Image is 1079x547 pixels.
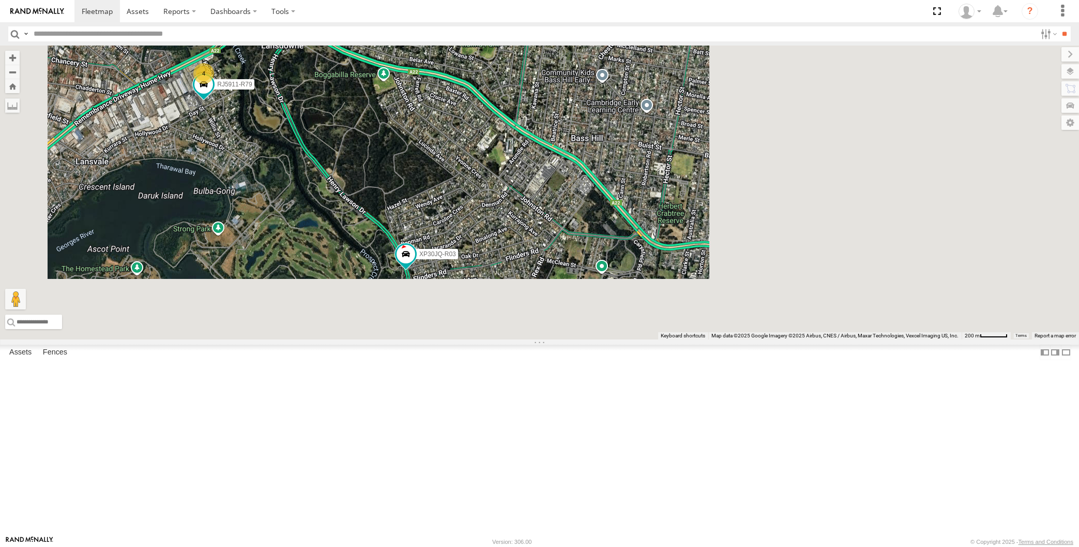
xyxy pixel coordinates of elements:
[5,79,20,93] button: Zoom Home
[1035,333,1076,338] a: Report a map error
[38,345,72,360] label: Fences
[419,251,456,258] span: XP30JQ-R03
[217,81,252,88] span: RJ5911-R79
[955,4,985,19] div: Quang MAC
[1061,115,1079,130] label: Map Settings
[1019,539,1073,545] a: Terms and Conditions
[1022,3,1038,20] i: ?
[970,539,1073,545] div: © Copyright 2025 -
[22,26,30,41] label: Search Query
[711,333,959,338] span: Map data ©2025 Google Imagery ©2025 Airbus, CNES / Airbus, Maxar Technologies, Vexcel Imaging US,...
[5,289,26,309] button: Drag Pegman onto the map to open Street View
[1050,345,1060,360] label: Dock Summary Table to the Right
[1037,26,1059,41] label: Search Filter Options
[492,539,531,545] div: Version: 306.00
[5,65,20,79] button: Zoom out
[5,98,20,113] label: Measure
[1016,334,1027,338] a: Terms (opens in new tab)
[1061,345,1071,360] label: Hide Summary Table
[5,51,20,65] button: Zoom in
[6,537,53,547] a: Visit our Website
[661,332,705,339] button: Keyboard shortcuts
[4,345,37,360] label: Assets
[1040,345,1050,360] label: Dock Summary Table to the Left
[965,333,980,338] span: 200 m
[193,63,214,84] div: 4
[962,332,1011,339] button: Map Scale: 200 m per 50 pixels
[10,8,64,15] img: rand-logo.svg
